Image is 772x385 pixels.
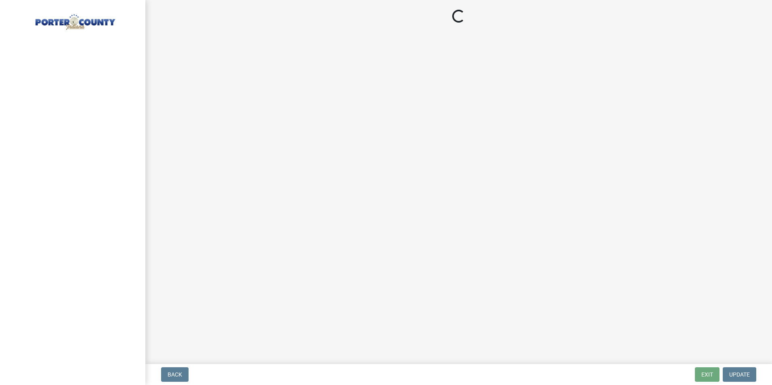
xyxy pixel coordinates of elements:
[161,367,189,382] button: Back
[16,8,132,31] img: Porter County, Indiana
[729,371,750,378] span: Update
[695,367,720,382] button: Exit
[723,367,756,382] button: Update
[168,371,182,378] span: Back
